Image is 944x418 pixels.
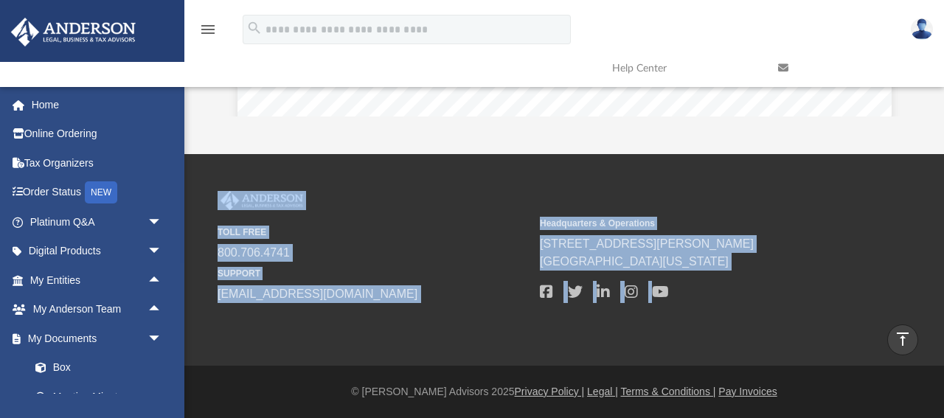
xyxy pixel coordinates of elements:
a: Home [10,90,184,119]
img: Anderson Advisors Platinum Portal [218,191,306,210]
a: Box [21,353,170,383]
a: My Documentsarrow_drop_down [10,324,177,353]
a: Privacy Policy | [515,386,585,397]
a: [EMAIL_ADDRESS][DOMAIN_NAME] [218,288,417,300]
a: Tax Organizers [10,148,184,178]
span: arrow_drop_down [147,324,177,354]
a: Terms & Conditions | [621,386,716,397]
a: Meeting Minutes [21,382,177,411]
a: vertical_align_top [887,324,918,355]
small: SUPPORT [218,267,530,280]
a: My Anderson Teamarrow_drop_up [10,295,177,324]
img: Anderson Advisors Platinum Portal [7,18,140,46]
a: Legal | [587,386,618,397]
small: TOLL FREE [218,226,530,239]
div: NEW [85,181,117,203]
div: © [PERSON_NAME] Advisors 2025 [184,384,944,400]
i: search [246,20,263,36]
a: My Entitiesarrow_drop_up [10,265,184,295]
i: vertical_align_top [894,330,912,348]
span: arrow_drop_down [147,237,177,267]
span: arrow_drop_up [147,265,177,296]
a: Order StatusNEW [10,178,184,208]
span: arrow_drop_down [147,207,177,237]
a: 800.706.4741 [218,246,290,259]
i: menu [199,21,217,38]
a: Platinum Q&Aarrow_drop_down [10,207,184,237]
a: [GEOGRAPHIC_DATA][US_STATE] [540,255,729,268]
a: menu [199,28,217,38]
span: arrow_drop_up [147,295,177,325]
a: Online Ordering [10,119,184,149]
a: Digital Productsarrow_drop_down [10,237,184,266]
a: [STREET_ADDRESS][PERSON_NAME] [540,237,754,250]
small: Headquarters & Operations [540,217,852,230]
img: User Pic [911,18,933,40]
a: Pay Invoices [718,386,777,397]
a: Help Center [601,39,767,97]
